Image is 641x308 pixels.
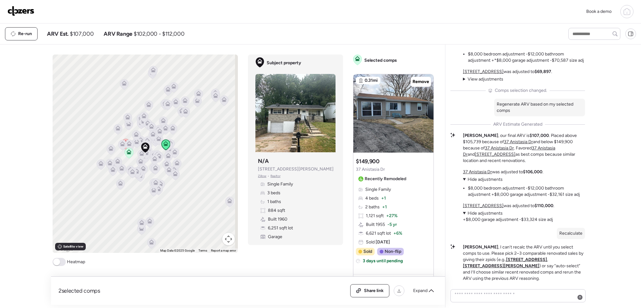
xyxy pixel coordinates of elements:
[506,257,547,262] a: [STREET_ADDRESS]
[365,77,378,84] span: 0.31mi
[63,244,83,249] span: Satellite view
[67,259,85,265] span: Heatmap
[463,210,553,217] summary: Hide adjustments
[222,233,235,245] button: Map camera controls
[104,30,132,38] span: ARV Range
[463,203,554,209] p: was adjusted to .
[497,101,582,114] p: Regenerate ARV based on my selected comps
[475,152,515,157] a: [STREET_ADDRESS]
[530,133,549,138] strong: $107,000
[586,9,612,14] span: Book a demo
[463,263,539,269] a: [STREET_ADDRESS][PERSON_NAME]
[504,139,533,144] a: 37 Anistasia Dr
[463,69,504,74] a: [STREET_ADDRESS]
[54,245,75,253] a: Open this area in Google Maps (opens a new window)
[463,244,585,282] p: , I can’t recalc the ARV until you select comps to use. Please pick 2–3 comparable renovated sale...
[365,195,379,201] span: 4 beds
[463,203,504,208] a: [STREET_ADDRESS]
[211,249,236,252] a: Report a map error
[363,258,403,264] span: 3 days until pending
[468,51,585,64] li: $8,000 bedroom adjustment -$12,000 bathroom adjustment +*$8,000 garage adjustment -$70,587 size adj
[268,216,287,222] span: Built 1960
[47,30,69,38] span: ARV Est.
[385,248,401,255] span: Non-flip
[485,145,514,151] a: 37 Anistasia Dr
[387,222,397,228] span: -5 yr
[54,245,75,253] img: Google
[375,239,390,245] span: [DATE]
[59,287,100,295] span: 2 selected comps
[267,181,293,187] span: Single Family
[364,57,397,64] span: Selected comps
[198,249,207,252] a: Terms (opens in new tab)
[8,6,34,16] img: Logo
[386,213,397,219] span: + 27%
[270,174,280,179] span: Realtor
[495,87,547,94] span: Comps selection changed.
[364,288,384,294] span: Share link
[134,30,184,38] span: $102,000 - $112,000
[268,174,269,179] span: •
[413,288,428,294] span: Expand
[70,30,94,38] span: $107,000
[258,166,334,172] span: [STREET_ADDRESS][PERSON_NAME]
[267,190,280,196] span: 3 beds
[463,76,503,82] summary: View adjustments
[463,169,543,175] p: was adjusted to .
[18,31,32,37] span: Re-run
[366,230,391,237] span: 6,621 sqft lot
[523,169,542,175] strong: $106,000
[468,177,503,182] span: Hide adjustments
[413,79,429,85] span: Remove
[356,166,385,173] span: 37 Anistasia Dr
[267,199,281,205] span: 1 baths
[381,195,386,201] span: + 1
[366,222,385,228] span: Built 1955
[365,176,406,182] span: Recently Remodeled
[268,225,293,231] span: 6,251 sqft lot
[160,249,195,252] span: Map Data ©2025 Google
[463,133,498,138] strong: [PERSON_NAME]
[365,204,380,210] span: 2 baths
[535,69,551,74] strong: $69,897
[463,133,585,164] p: , our final ARV is . Placed above $105,739 because of and below $149,900 because of . Favored and...
[463,244,498,250] strong: [PERSON_NAME]
[393,230,402,237] span: + 6%
[493,121,542,128] span: ARV Estimate Generated
[468,211,503,216] span: Hide adjustments
[258,174,266,179] span: Zillow
[365,186,391,193] span: Single Family
[463,169,492,175] a: 37 Anistasia Dr
[258,157,269,165] h3: N/A
[463,217,553,223] p: +$8,000 garage adjustment -$33,324 size adj
[267,60,301,66] span: Subject property
[463,176,585,183] summary: Hide adjustments
[268,234,282,240] span: Garage
[366,213,384,219] span: 1,121 sqft
[463,69,552,75] p: was adjusted to .
[356,158,379,165] h3: $149,900
[366,239,390,245] span: Sold
[382,204,387,210] span: + 1
[363,248,372,255] span: Sold
[535,203,553,208] strong: $110,000
[268,207,285,214] span: 884 sqft
[468,76,503,82] span: View adjustments
[468,185,585,198] li: $8,000 bedroom adjustment -$12,000 bathroom adjustment +$8,000 garage adjustment -$32,161 size adj
[559,230,582,237] p: Recalculate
